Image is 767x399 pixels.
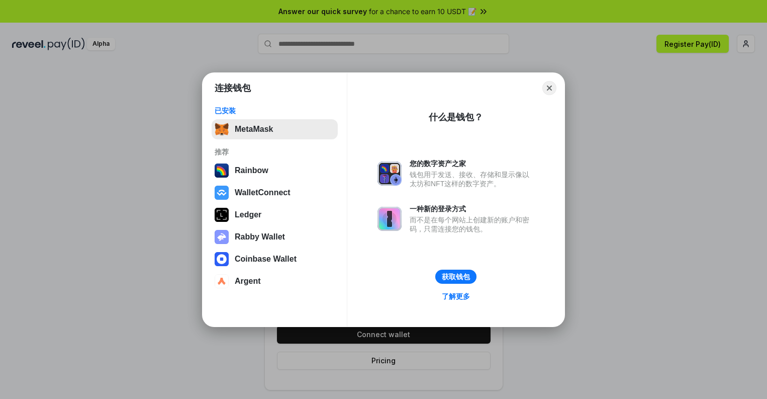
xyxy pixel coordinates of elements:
button: MetaMask [212,119,338,139]
div: Rainbow [235,166,268,175]
button: Argent [212,271,338,291]
button: Close [542,81,556,95]
div: Ledger [235,210,261,219]
img: svg+xml,%3Csvg%20xmlns%3D%22http%3A%2F%2Fwww.w3.org%2F2000%2Fsvg%22%20fill%3D%22none%22%20viewBox... [215,230,229,244]
div: Coinbase Wallet [235,255,297,264]
img: svg+xml,%3Csvg%20width%3D%22120%22%20height%3D%22120%22%20viewBox%3D%220%200%20120%20120%22%20fil... [215,164,229,178]
div: Rabby Wallet [235,232,285,242]
div: 而不是在每个网站上创建新的账户和密码，只需连接您的钱包。 [410,215,534,233]
button: Coinbase Wallet [212,249,338,269]
button: 获取钱包 [435,270,476,284]
div: 推荐 [215,147,335,156]
div: 您的数字资产之家 [410,159,534,168]
div: 什么是钱包？ [429,111,483,123]
img: svg+xml,%3Csvg%20xmlns%3D%22http%3A%2F%2Fwww.w3.org%2F2000%2Fsvg%22%20width%3D%2228%22%20height%3... [215,208,229,222]
div: Argent [235,277,261,286]
a: 了解更多 [436,290,476,303]
button: WalletConnect [212,183,338,203]
button: Rainbow [212,161,338,181]
div: 一种新的登录方式 [410,204,534,213]
div: 了解更多 [442,292,470,301]
div: WalletConnect [235,188,291,197]
div: 钱包用于发送、接收、存储和显示像以太坊和NFT这样的数字资产。 [410,170,534,188]
div: 已安装 [215,106,335,115]
button: Ledger [212,205,338,225]
img: svg+xml,%3Csvg%20fill%3D%22none%22%20height%3D%2233%22%20viewBox%3D%220%200%2035%2033%22%20width%... [215,122,229,136]
button: Rabby Wallet [212,227,338,247]
img: svg+xml,%3Csvg%20width%3D%2228%22%20height%3D%2228%22%20viewBox%3D%220%200%2028%2028%22%20fill%3D... [215,252,229,266]
img: svg+xml,%3Csvg%20xmlns%3D%22http%3A%2F%2Fwww.w3.org%2F2000%2Fsvg%22%20fill%3D%22none%22%20viewBox... [377,207,402,231]
img: svg+xml,%3Csvg%20xmlns%3D%22http%3A%2F%2Fwww.w3.org%2F2000%2Fsvg%22%20fill%3D%22none%22%20viewBox... [377,162,402,186]
h1: 连接钱包 [215,82,251,94]
img: svg+xml,%3Csvg%20width%3D%2228%22%20height%3D%2228%22%20viewBox%3D%220%200%2028%2028%22%20fill%3D... [215,186,229,200]
div: 获取钱包 [442,272,470,281]
img: svg+xml,%3Csvg%20width%3D%2228%22%20height%3D%2228%22%20viewBox%3D%220%200%2028%2028%22%20fill%3D... [215,274,229,288]
div: MetaMask [235,125,273,134]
